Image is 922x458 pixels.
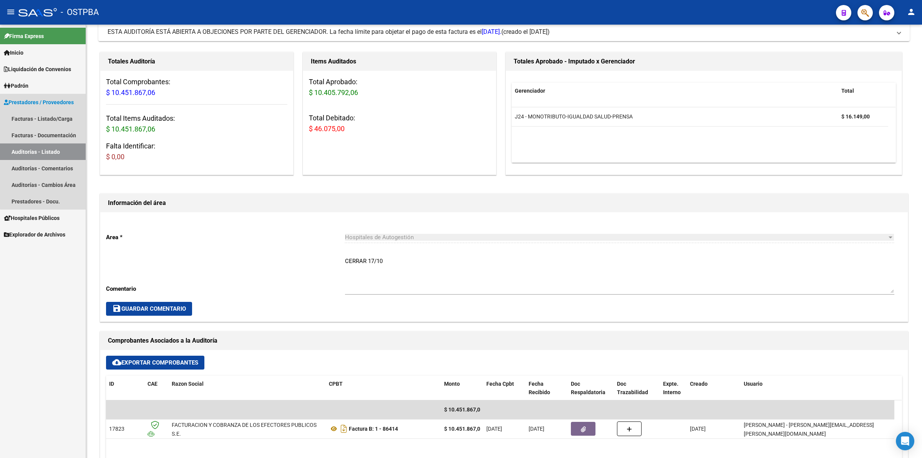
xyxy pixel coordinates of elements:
span: Guardar Comentario [112,305,186,312]
h3: Total Aprobado: [309,77,490,98]
span: Hospitales Públicos [4,214,60,222]
span: $ 10.451.867,06 [106,125,155,133]
datatable-header-cell: Creado [687,376,741,401]
span: Padrón [4,82,28,90]
datatable-header-cell: ID [106,376,144,401]
span: (creado el [DATE]) [501,28,550,36]
datatable-header-cell: Doc Respaldatoria [568,376,614,401]
span: [DATE]. [482,28,501,35]
span: Creado [690,381,708,387]
span: [PERSON_NAME] - [PERSON_NAME][EMAIL_ADDRESS][PERSON_NAME][DOMAIN_NAME] [744,422,874,437]
span: $ 10.451.867,06 [106,88,155,97]
div: FACTURACION Y COBRANZA DE LOS EFECTORES PUBLICOS S.E. [172,421,323,438]
span: 17823 [109,426,124,432]
span: Gerenciador [515,88,545,94]
div: Open Intercom Messenger [896,432,914,450]
span: Fecha Recibido [529,381,550,396]
span: Monto [444,381,460,387]
strong: $ 10.451.867,06 [444,426,483,432]
span: $ 46.075,00 [309,125,345,133]
i: Descargar documento [339,423,349,435]
mat-icon: menu [6,7,15,17]
datatable-header-cell: Usuario [741,376,894,401]
span: ID [109,381,114,387]
span: Doc Trazabilidad [617,381,648,396]
span: [DATE] [486,426,502,432]
h1: Información del área [108,197,900,209]
strong: Factura B: 1 - 86414 [349,426,398,432]
span: $ 10.451.867,06 [444,406,483,413]
h3: Total Comprobantes: [106,77,287,98]
h1: Comprobantes Asociados a la Auditoría [108,335,900,347]
p: Comentario [106,285,345,293]
datatable-header-cell: Total [838,83,888,99]
span: $ 10.405.792,06 [309,88,358,97]
span: CPBT [329,381,343,387]
span: Expte. Interno [663,381,681,396]
span: - OSTPBA [61,4,99,21]
h3: Falta Identificar: [106,141,287,162]
span: ESTA AUDITORÍA ESTÁ ABIERTA A OBJECIONES POR PARTE DEL GERENCIADOR. La fecha límite para objetar ... [108,28,501,35]
span: [DATE] [529,426,544,432]
span: J24 - MONOTRIBUTO-IGUALDAD SALUD-PRENSA [515,113,633,120]
datatable-header-cell: Fecha Recibido [526,376,568,401]
span: CAE [148,381,158,387]
h1: Totales Aprobado - Imputado x Gerenciador [514,55,894,68]
datatable-header-cell: Monto [441,376,483,401]
mat-icon: save [112,304,121,313]
span: Firma Express [4,32,44,40]
datatable-header-cell: Doc Trazabilidad [614,376,660,401]
span: Liquidación de Convenios [4,65,71,73]
h1: Items Auditados [311,55,488,68]
datatable-header-cell: CPBT [326,376,441,401]
datatable-header-cell: CAE [144,376,169,401]
mat-icon: person [907,7,916,17]
span: Doc Respaldatoria [571,381,605,396]
h3: Total Items Auditados: [106,113,287,135]
p: Area * [106,233,345,241]
mat-expansion-panel-header: ESTA AUDITORÍA ESTÁ ABIERTA A OBJECIONES POR PARTE DEL GERENCIADOR. La fecha límite para objetar ... [98,23,910,41]
datatable-header-cell: Expte. Interno [660,376,687,401]
span: [DATE] [690,426,706,432]
span: $ 0,00 [106,153,124,161]
button: Exportar Comprobantes [106,356,204,370]
span: Razon Social [172,381,204,387]
strong: $ 16.149,00 [841,113,870,120]
h3: Total Debitado: [309,113,490,134]
span: Exportar Comprobantes [112,359,198,366]
datatable-header-cell: Razon Social [169,376,326,401]
span: Prestadores / Proveedores [4,98,74,107]
button: Guardar Comentario [106,302,192,316]
span: Usuario [744,381,763,387]
span: Hospitales de Autogestión [345,234,414,241]
h1: Totales Auditoría [108,55,285,68]
span: Fecha Cpbt [486,381,514,387]
datatable-header-cell: Gerenciador [512,83,838,99]
span: Inicio [4,48,23,57]
span: Explorador de Archivos [4,230,65,239]
span: Total [841,88,854,94]
mat-icon: cloud_download [112,358,121,367]
datatable-header-cell: Fecha Cpbt [483,376,526,401]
